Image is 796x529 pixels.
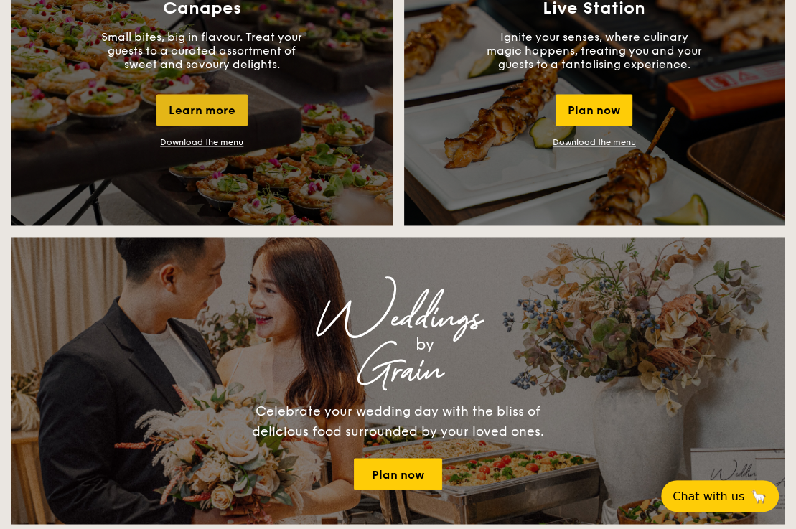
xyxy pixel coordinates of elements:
[94,30,309,71] p: Small bites, big in flavour. Treat your guests to a curated assortment of sweet and savoury delig...
[354,458,442,490] a: Plan now
[673,490,744,503] span: Chat with us
[160,137,243,147] a: Download the menu
[661,480,779,512] button: Chat with us🦙
[556,94,632,126] div: Plan now
[176,332,674,357] div: by
[487,30,702,71] p: Ignite your senses, where culinary magic happens, treating you and your guests to a tantalising e...
[156,94,248,126] div: Learn more
[123,357,674,383] div: Grain
[237,401,560,441] div: Celebrate your wedding day with the bliss of delicious food surrounded by your loved ones.
[123,306,674,332] div: Weddings
[750,488,767,505] span: 🦙
[553,137,636,147] a: Download the menu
